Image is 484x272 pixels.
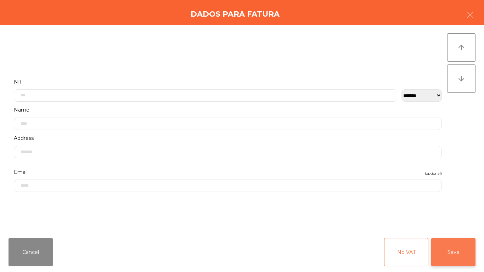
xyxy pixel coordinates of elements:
[447,64,475,93] button: arrow_downward
[457,74,466,83] i: arrow_downward
[191,9,280,19] h4: Dados para Fatura
[425,170,442,177] span: (optional)
[14,105,29,115] span: Name
[14,168,28,177] span: Email
[457,43,466,52] i: arrow_upward
[9,238,53,266] button: Cancel
[14,77,23,87] span: NIF
[14,134,34,143] span: Address
[431,238,475,266] button: Save
[384,238,428,266] button: No VAT
[447,33,475,62] button: arrow_upward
